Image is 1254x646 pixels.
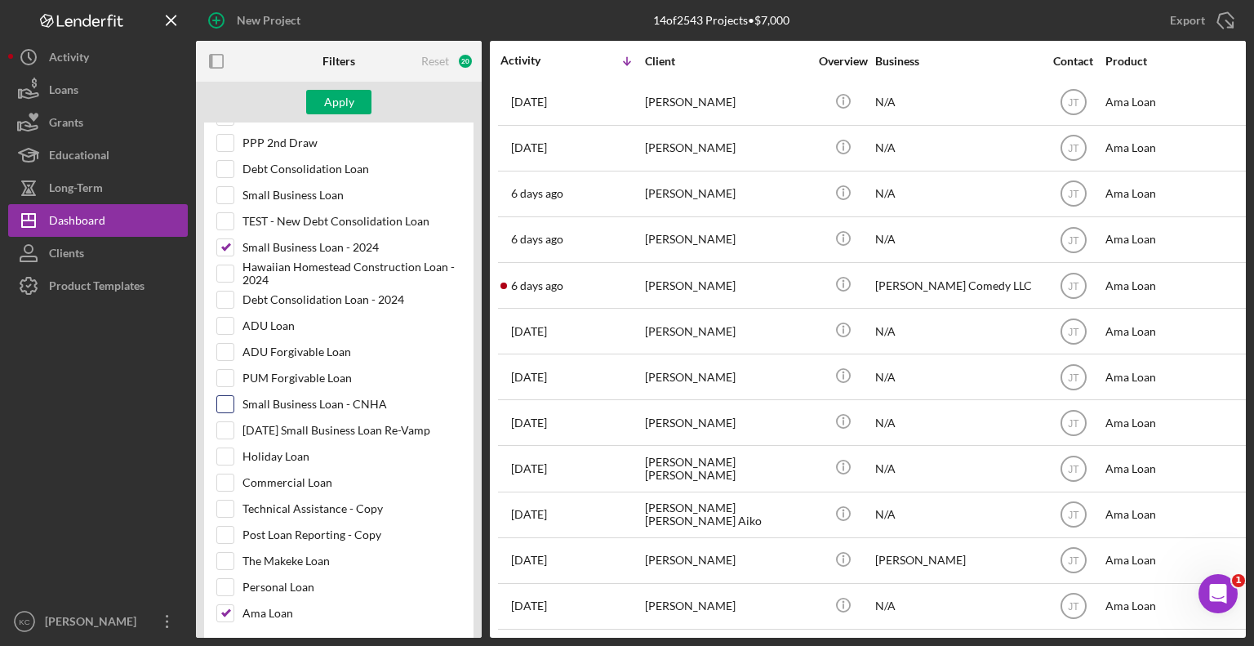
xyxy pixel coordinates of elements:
[242,553,461,569] label: The Makeke Loan
[875,172,1038,216] div: N/A
[875,81,1038,124] div: N/A
[645,401,808,444] div: [PERSON_NAME]
[1068,280,1079,292] text: JT
[49,41,89,78] div: Activity
[875,127,1038,170] div: N/A
[242,605,461,621] label: Ama Loan
[49,270,145,306] div: Product Templates
[8,172,188,204] button: Long-Term
[500,54,572,67] div: Activity
[1068,510,1079,521] text: JT
[511,233,563,246] time: 2025-08-13 22:59
[237,4,300,37] div: New Project
[1198,574,1238,613] iframe: Intercom live chat
[306,90,371,114] button: Apply
[645,172,808,216] div: [PERSON_NAME]
[8,139,188,172] button: Educational
[1068,326,1079,337] text: JT
[322,55,355,68] b: Filters
[511,325,547,338] time: 2025-08-13 06:01
[8,270,188,302] button: Product Templates
[242,474,461,491] label: Commercial Loan
[242,501,461,517] label: Technical Assistance - Copy
[242,448,461,465] label: Holiday Loan
[1068,464,1079,475] text: JT
[1068,234,1079,246] text: JT
[242,161,461,177] label: Debt Consolidation Loan
[511,187,563,200] time: 2025-08-14 04:09
[1170,4,1205,37] div: Export
[242,344,461,360] label: ADU Forgivable Loan
[1068,189,1079,200] text: JT
[1232,574,1245,587] span: 1
[511,371,547,384] time: 2025-08-13 03:15
[242,527,461,543] label: Post Loan Reporting - Copy
[8,605,188,638] button: KC[PERSON_NAME]
[645,81,808,124] div: [PERSON_NAME]
[511,554,547,567] time: 2025-08-13 00:20
[8,204,188,237] button: Dashboard
[645,310,808,353] div: [PERSON_NAME]
[645,218,808,261] div: [PERSON_NAME]
[645,539,808,582] div: [PERSON_NAME]
[645,127,808,170] div: [PERSON_NAME]
[49,172,103,208] div: Long-Term
[421,55,449,68] div: Reset
[8,41,188,74] a: Activity
[1068,555,1079,567] text: JT
[511,508,547,521] time: 2025-08-13 01:27
[8,106,188,139] button: Grants
[19,617,29,626] text: KC
[645,585,808,628] div: [PERSON_NAME]
[645,447,808,490] div: [PERSON_NAME] [PERSON_NAME]
[875,355,1038,399] div: N/A
[242,318,461,334] label: ADU Loan
[511,417,547,430] time: 2025-08-13 02:35
[875,585,1038,628] div: N/A
[875,218,1038,261] div: N/A
[875,310,1038,353] div: N/A
[875,539,1038,582] div: [PERSON_NAME]
[511,141,547,154] time: 2025-08-14 22:36
[49,74,78,110] div: Loans
[457,53,474,69] div: 20
[1068,372,1079,383] text: JT
[645,55,808,68] div: Client
[511,279,563,292] time: 2025-08-13 21:56
[875,55,1038,68] div: Business
[49,204,105,241] div: Dashboard
[324,90,354,114] div: Apply
[242,579,461,595] label: Personal Loan
[875,493,1038,537] div: N/A
[653,14,789,27] div: 14 of 2543 Projects • $7,000
[242,370,461,386] label: PUM Forgivable Loan
[1068,601,1079,613] text: JT
[645,355,808,399] div: [PERSON_NAME]
[1154,4,1246,37] button: Export
[875,264,1038,307] div: [PERSON_NAME] Comedy LLC
[242,239,461,256] label: Small Business Loan - 2024
[49,139,109,176] div: Educational
[645,493,808,537] div: [PERSON_NAME] [PERSON_NAME] Aiko
[242,396,461,412] label: Small Business Loan - CNHA
[875,447,1038,490] div: N/A
[196,4,317,37] button: New Project
[242,422,461,439] label: [DATE] Small Business Loan Re-Vamp
[49,237,84,274] div: Clients
[242,187,461,203] label: Small Business Loan
[812,55,874,68] div: Overview
[242,292,461,308] label: Debt Consolidation Loan - 2024
[8,74,188,106] a: Loans
[1043,55,1104,68] div: Contact
[1068,97,1079,109] text: JT
[645,264,808,307] div: [PERSON_NAME]
[875,401,1038,444] div: N/A
[511,96,547,109] time: 2025-08-14 23:37
[49,106,83,143] div: Grants
[8,237,188,270] button: Clients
